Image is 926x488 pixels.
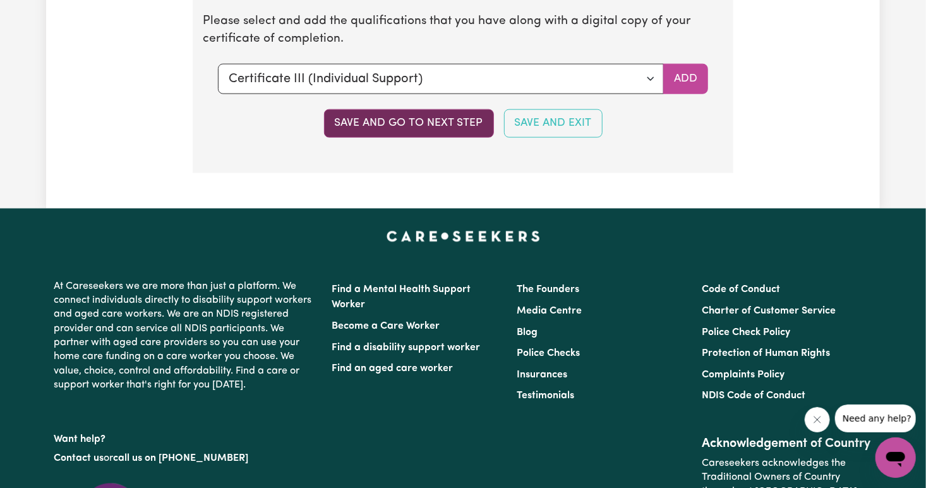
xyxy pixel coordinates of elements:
[702,284,781,295] a: Code of Conduct
[702,391,806,401] a: NDIS Code of Conduct
[517,327,538,338] a: Blog
[517,348,580,358] a: Police Checks
[702,370,785,380] a: Complaints Policy
[332,363,453,374] a: Find an aged care worker
[387,231,540,241] a: Careseekers home page
[54,454,104,464] a: Contact us
[504,109,603,137] button: Save and Exit
[332,343,480,353] a: Find a disability support worker
[835,405,916,432] iframe: Message from company
[517,306,582,316] a: Media Centre
[702,327,791,338] a: Police Check Policy
[517,284,579,295] a: The Founders
[702,306,836,316] a: Charter of Customer Service
[54,274,316,398] p: At Careseekers we are more than just a platform. We connect individuals directly to disability su...
[702,437,872,452] h2: Acknowledgement of Country
[54,447,316,471] p: or
[517,370,567,380] a: Insurances
[875,437,916,478] iframe: Button to launch messaging window
[517,391,574,401] a: Testimonials
[324,109,494,137] button: Save and go to next step
[332,321,440,331] a: Become a Care Worker
[113,454,248,464] a: call us on [PHONE_NUMBER]
[663,64,708,94] button: Add selected qualification
[203,13,723,49] p: Please select and add the qualifications that you have along with a digital copy of your certific...
[332,284,471,310] a: Find a Mental Health Support Worker
[702,348,831,358] a: Protection of Human Rights
[54,428,316,447] p: Want help?
[805,407,830,432] iframe: Close message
